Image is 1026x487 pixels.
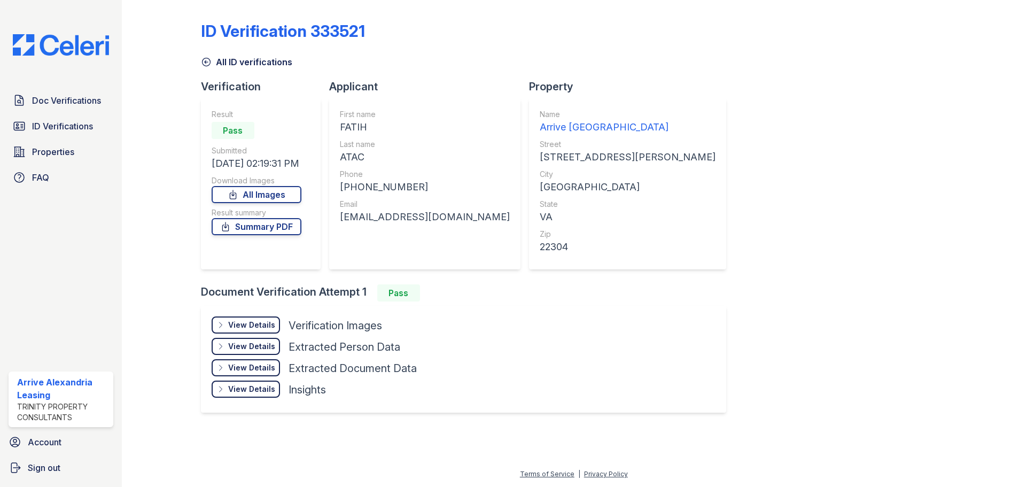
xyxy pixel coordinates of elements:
div: Zip [540,229,716,239]
div: 22304 [540,239,716,254]
div: View Details [228,320,275,330]
div: View Details [228,362,275,373]
a: All ID verifications [201,56,292,68]
div: Email [340,199,510,210]
div: Name [540,109,716,120]
a: Properties [9,141,113,163]
div: Last name [340,139,510,150]
div: Download Images [212,175,301,186]
div: VA [540,210,716,225]
a: Terms of Service [520,470,574,478]
div: Result summary [212,207,301,218]
div: Extracted Document Data [289,361,417,376]
span: Account [28,436,61,449]
div: Result [212,109,301,120]
a: ID Verifications [9,115,113,137]
div: Phone [340,169,510,180]
div: State [540,199,716,210]
span: ID Verifications [32,120,93,133]
a: Name Arrive [GEOGRAPHIC_DATA] [540,109,716,135]
span: Sign out [28,461,60,474]
a: FAQ [9,167,113,188]
div: ATAC [340,150,510,165]
span: FAQ [32,171,49,184]
div: Insights [289,382,326,397]
div: [STREET_ADDRESS][PERSON_NAME] [540,150,716,165]
div: Arrive [GEOGRAPHIC_DATA] [540,120,716,135]
div: [GEOGRAPHIC_DATA] [540,180,716,195]
div: ID Verification 333521 [201,21,365,41]
div: Arrive Alexandria Leasing [17,376,109,401]
div: [EMAIL_ADDRESS][DOMAIN_NAME] [340,210,510,225]
div: First name [340,109,510,120]
div: [PHONE_NUMBER] [340,180,510,195]
div: Property [529,79,735,94]
span: Doc Verifications [32,94,101,107]
div: Applicant [329,79,529,94]
span: Properties [32,145,74,158]
div: Pass [212,122,254,139]
div: Street [540,139,716,150]
div: View Details [228,384,275,395]
div: | [578,470,580,478]
a: All Images [212,186,301,203]
a: Doc Verifications [9,90,113,111]
div: Verification Images [289,318,382,333]
a: Account [4,431,118,453]
a: Summary PDF [212,218,301,235]
div: Document Verification Attempt 1 [201,284,735,302]
div: City [540,169,716,180]
div: Verification [201,79,329,94]
div: Extracted Person Data [289,339,400,354]
a: Sign out [4,457,118,478]
div: Submitted [212,145,301,156]
div: View Details [228,341,275,352]
div: [DATE] 02:19:31 PM [212,156,301,171]
img: CE_Logo_Blue-a8612792a0a2168367f1c8372b55b34899dd931a85d93a1a3d3e32e68fde9ad4.png [4,34,118,56]
div: Trinity Property Consultants [17,401,109,423]
div: Pass [377,284,420,302]
div: FATIH [340,120,510,135]
a: Privacy Policy [584,470,628,478]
